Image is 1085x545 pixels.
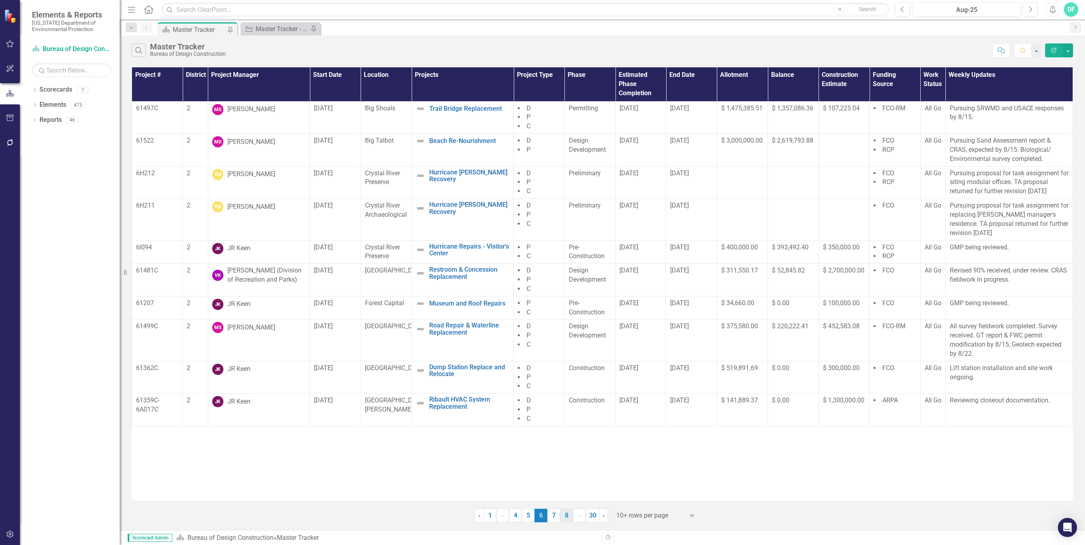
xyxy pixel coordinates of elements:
a: Beach Re-Nourishment [429,137,509,145]
td: Double-Click to Edit [361,296,411,320]
td: Double-Click to Edit [819,240,869,264]
td: Double-Click to Edit [819,264,869,296]
span: $ 400,000.00 [721,243,758,251]
td: Double-Click to Edit [514,240,564,264]
span: 2 [187,243,190,251]
span: [DATE] [670,202,689,209]
span: Elements & Reports [32,10,112,20]
td: Double-Click to Edit [768,240,819,264]
td: Double-Click to Edit [870,296,920,320]
span: [DATE] [314,169,333,177]
td: Double-Click to Edit [208,134,310,167]
td: Double-Click to Edit [564,166,615,199]
p: GMP being reviewed. [950,243,1069,252]
td: Double-Click to Edit [183,394,208,426]
td: Double-Click to Edit [208,361,310,394]
p: Pursuing proposal for task assignment for replacing [PERSON_NAME] manager's residence. TA proposa... [950,201,1069,237]
td: Double-Click to Edit [310,394,361,426]
td: Double-Click to Edit [615,361,666,394]
td: Double-Click to Edit [310,134,361,167]
td: Double-Click to Edit [615,320,666,361]
span: [DATE] [619,104,638,112]
span: [DATE] [619,243,638,251]
td: Double-Click to Edit [208,394,310,426]
img: Not Defined [416,245,425,255]
td: Double-Click to Edit Right Click for Context Menu [412,394,514,426]
td: Double-Click to Edit [514,264,564,296]
span: [DATE] [670,169,689,177]
td: Double-Click to Edit [310,296,361,320]
td: Double-Click to Edit [310,240,361,264]
div: MS [212,136,223,147]
td: Double-Click to Edit [564,240,615,264]
div: [PERSON_NAME] [227,105,275,114]
td: Double-Click to Edit [564,320,615,361]
td: Double-Click to Edit [870,320,920,361]
span: FCO [882,243,894,251]
div: [PERSON_NAME] [227,137,275,147]
span: FCO [882,202,894,209]
td: Double-Click to Edit [361,166,411,199]
td: Double-Click to Edit [920,296,945,320]
span: Design Development [569,137,606,153]
div: Master Tracker [150,42,226,51]
td: Double-Click to Edit [564,296,615,320]
input: Search Below... [32,63,112,77]
td: Double-Click to Edit [768,199,819,240]
td: Double-Click to Edit [615,394,666,426]
p: 6H212 [136,169,178,178]
a: Dump Station Replace and Relocate [429,364,509,378]
td: Double-Click to Edit [945,199,1073,240]
td: Double-Click to Edit [183,199,208,240]
td: Double-Click to Edit [870,101,920,134]
img: Not Defined [416,366,425,375]
span: $ 1,475,385.51 [721,104,763,112]
td: Double-Click to Edit [717,134,767,167]
td: Double-Click to Edit [768,166,819,199]
td: Double-Click to Edit [768,320,819,361]
span: C [527,252,531,260]
td: Double-Click to Edit [717,264,767,296]
td: Double-Click to Edit [208,264,310,296]
span: [DATE] [619,169,638,177]
td: Double-Click to Edit [514,166,564,199]
td: Double-Click to Edit [208,101,310,134]
td: Double-Click to Edit [183,264,208,296]
a: Scorecards [39,85,72,94]
div: TM [212,201,223,212]
span: [DATE] [670,137,689,144]
td: Double-Click to Edit [361,361,411,394]
span: [DATE] [670,104,689,112]
p: 6I094 [136,243,178,252]
td: Double-Click to Edit [666,199,717,240]
td: Double-Click to Edit Right Click for Context Menu [412,361,514,394]
span: Crystal River Preserve [365,169,400,186]
span: P [527,113,531,121]
td: Double-Click to Edit [514,394,564,426]
td: Double-Click to Edit [819,296,869,320]
small: [US_STATE] Department of Environmental Protection [32,20,112,33]
span: Big Shoals [365,104,395,112]
td: Double-Click to Edit [870,134,920,167]
input: Search ClearPoint... [162,3,889,17]
a: 8 [560,509,573,522]
td: Double-Click to Edit [717,101,767,134]
div: MS [212,104,223,115]
td: Double-Click to Edit [310,101,361,134]
td: Double-Click to Edit [920,320,945,361]
img: ClearPoint Strategy [4,9,18,23]
p: 61522 [136,136,178,145]
td: Double-Click to Edit [666,264,717,296]
td: Double-Click to Edit [870,199,920,240]
span: D [527,169,531,177]
span: Preliminary [569,202,601,209]
button: Search [847,4,887,15]
td: Double-Click to Edit [514,361,564,394]
td: Double-Click to Edit [183,296,208,320]
td: Double-Click to Edit [208,166,310,199]
td: Double-Click to Edit [717,199,767,240]
div: 46 [66,117,79,124]
a: 7 [547,509,560,522]
p: Pursuing proposal for task assignment for siting modular offices. TA proposal returned for furthe... [950,169,1069,196]
p: Pursuing Sand Assessment report & CRAS, expected by 8/15. Biological/ Environmental survey comple... [950,136,1069,164]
